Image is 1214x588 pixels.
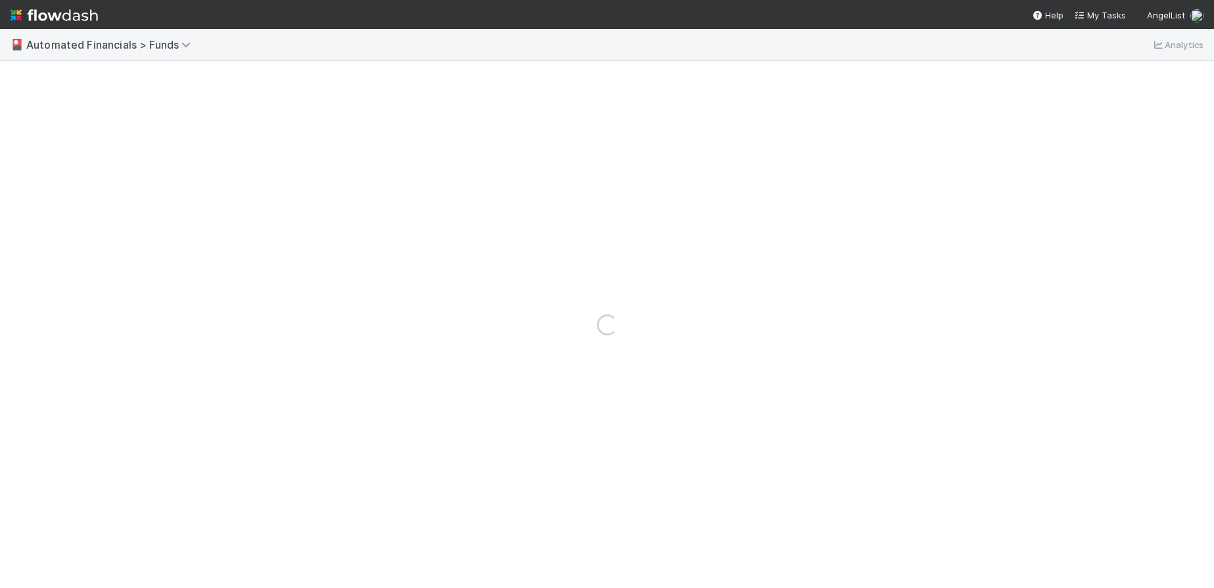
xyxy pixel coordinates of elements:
[1147,10,1185,20] span: AngelList
[11,4,98,26] img: logo-inverted-e16ddd16eac7371096b0.svg
[1074,9,1126,22] a: My Tasks
[1152,37,1203,53] a: Analytics
[1032,9,1063,22] div: Help
[1074,10,1126,20] span: My Tasks
[26,38,197,51] span: Automated Financials > Funds
[11,39,24,50] span: 🎴
[1190,9,1203,22] img: avatar_5ff1a016-d0ce-496a-bfbe-ad3802c4d8a0.png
